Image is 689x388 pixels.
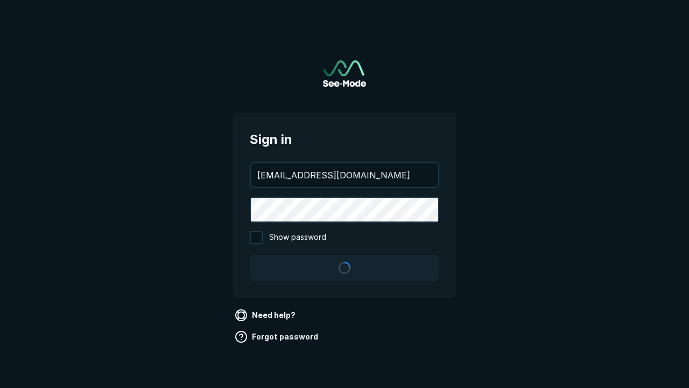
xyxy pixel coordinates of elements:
a: Go to sign in [323,60,366,87]
a: Forgot password [233,328,322,345]
span: Show password [269,231,326,244]
img: See-Mode Logo [323,60,366,87]
span: Sign in [250,130,439,149]
input: your@email.com [251,163,438,187]
a: Need help? [233,307,300,324]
